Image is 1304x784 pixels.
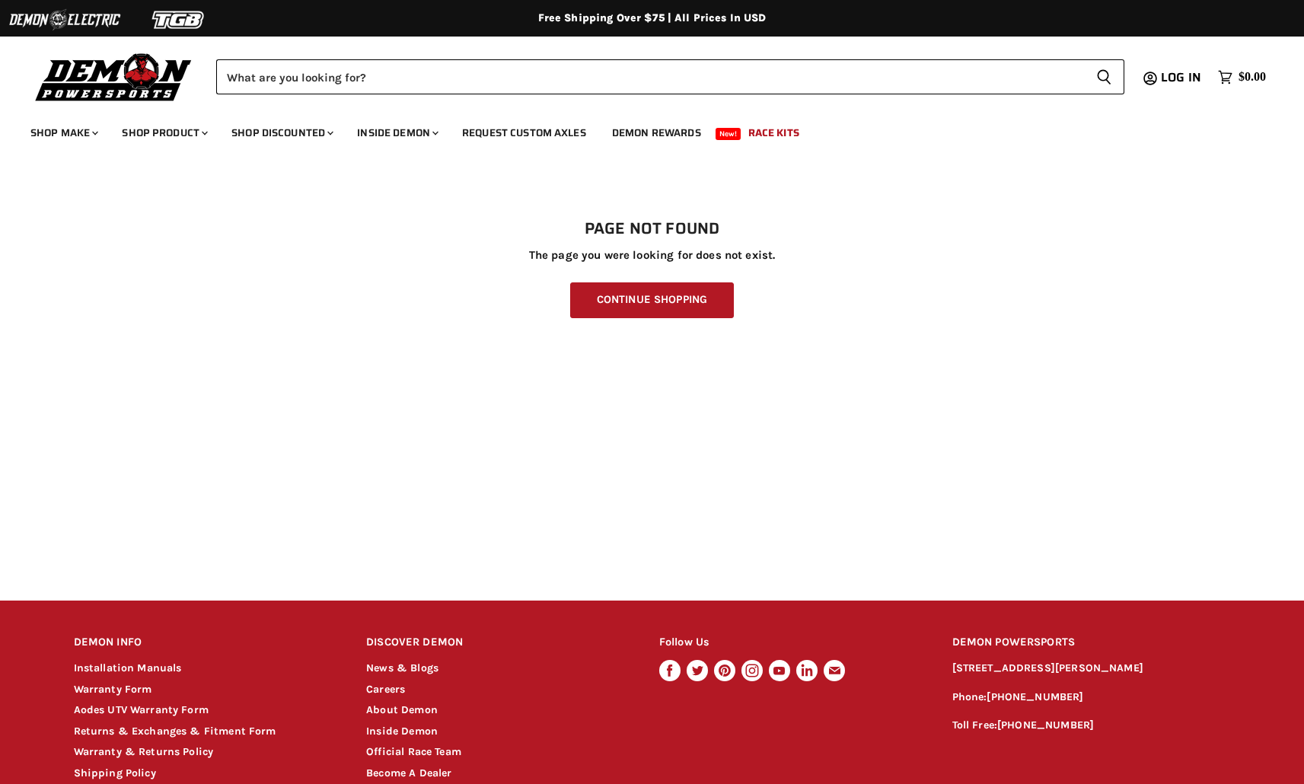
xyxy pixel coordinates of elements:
[737,117,811,148] a: Race Kits
[1161,68,1201,87] span: Log in
[19,111,1262,148] ul: Main menu
[1084,59,1124,94] button: Search
[1239,70,1266,84] span: $0.00
[451,117,598,148] a: Request Custom Axles
[601,117,713,148] a: Demon Rewards
[952,717,1231,735] p: Toll Free:
[216,59,1124,94] form: Product
[366,725,438,738] a: Inside Demon
[122,5,236,34] img: TGB Logo 2
[216,59,1084,94] input: Search
[74,625,338,661] h2: DEMON INFO
[74,725,276,738] a: Returns & Exchanges & Fitment Form
[74,661,182,674] a: Installation Manuals
[366,625,630,661] h2: DISCOVER DEMON
[43,11,1261,25] div: Free Shipping Over $75 | All Prices In USD
[74,745,214,758] a: Warranty & Returns Policy
[952,689,1231,706] p: Phone:
[19,117,107,148] a: Shop Make
[74,249,1231,262] p: The page you were looking for does not exist.
[366,745,461,758] a: Official Race Team
[1154,71,1210,84] a: Log in
[952,625,1231,661] h2: DEMON POWERSPORTS
[366,661,438,674] a: News & Blogs
[74,766,156,779] a: Shipping Policy
[110,117,217,148] a: Shop Product
[1210,66,1274,88] a: $0.00
[74,683,152,696] a: Warranty Form
[74,220,1231,238] h1: Page not found
[74,703,209,716] a: Aodes UTV Warranty Form
[997,719,1094,731] a: [PHONE_NUMBER]
[659,625,923,661] h2: Follow Us
[987,690,1083,703] a: [PHONE_NUMBER]
[716,128,741,140] span: New!
[952,660,1231,677] p: [STREET_ADDRESS][PERSON_NAME]
[220,117,343,148] a: Shop Discounted
[570,282,734,318] a: Continue Shopping
[366,703,438,716] a: About Demon
[366,683,405,696] a: Careers
[30,49,197,104] img: Demon Powersports
[346,117,448,148] a: Inside Demon
[366,766,451,779] a: Become A Dealer
[8,5,122,34] img: Demon Electric Logo 2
